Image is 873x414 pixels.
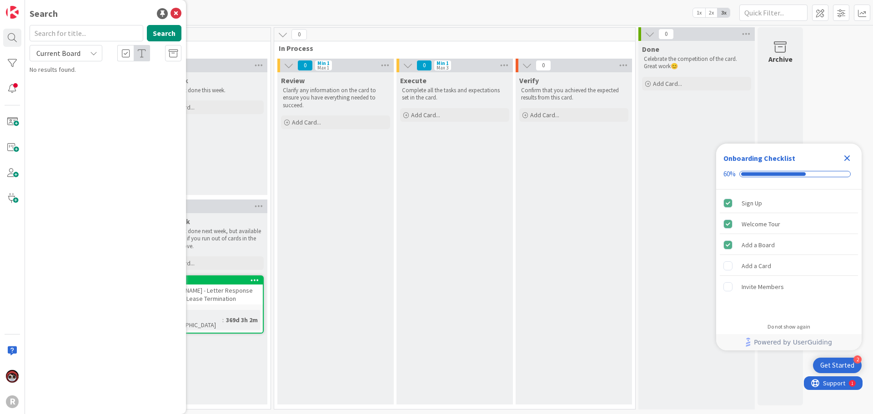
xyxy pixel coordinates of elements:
[36,49,80,58] span: Current Board
[30,25,143,41] input: Search for title...
[416,60,432,71] span: 0
[536,60,551,71] span: 0
[224,315,260,325] div: 369d 3h 2m
[147,25,181,41] button: Search
[436,65,448,70] div: Max 3
[291,29,307,40] span: 0
[156,228,262,250] p: Cards to get done next week, but available to pull from if you run out of cards in the column above.
[297,60,313,71] span: 0
[813,358,862,373] div: Open Get Started checklist, remaining modules: 2
[742,260,771,271] div: Add a Card
[317,61,330,65] div: Min 1
[768,323,810,330] div: Do not show again
[436,61,449,65] div: Min 1
[742,219,780,229] div: Welcome Tour
[47,4,50,11] div: 1
[739,5,808,21] input: Quick Filter...
[30,7,58,20] div: Search
[723,170,736,178] div: 60%
[156,276,263,284] div: 33
[292,118,321,126] span: Add Card...
[644,55,749,70] p: Celebrate the competition of the card. Great work
[721,334,857,350] a: Powered by UserGuiding
[6,6,19,19] img: Visit kanbanzone.com
[742,281,784,292] div: Invite Members
[671,62,678,70] span: 😊
[853,355,862,364] div: 2
[317,65,329,70] div: Max 1
[720,214,858,234] div: Welcome Tour is complete.
[658,29,674,40] span: 0
[152,44,259,53] span: To Do
[716,144,862,350] div: Checklist Container
[400,76,426,85] span: Execute
[156,284,263,304] div: [PERSON_NAME] - Letter Response regarding Lease Termination
[6,370,19,383] img: JS
[723,153,795,164] div: Onboarding Checklist
[716,190,862,317] div: Checklist items
[156,276,263,304] div: 33[PERSON_NAME] - Letter Response regarding Lease Termination
[19,1,41,12] span: Support
[283,87,388,109] p: Clarify any information on the card to ensure you have everything needed to succeed.
[521,87,627,102] p: Confirm that you achieved the expected results from this card.
[6,395,19,408] div: R
[720,193,858,213] div: Sign Up is complete.
[742,239,775,250] div: Add a Board
[156,87,262,94] p: Cards to get done this week.
[642,45,659,54] span: Done
[158,310,222,330] div: Time in [GEOGRAPHIC_DATA]
[222,315,224,325] span: :
[840,151,854,165] div: Close Checklist
[742,198,762,209] div: Sign Up
[754,337,832,348] span: Powered by UserGuiding
[281,76,305,85] span: Review
[720,277,858,297] div: Invite Members is incomplete.
[705,8,717,17] span: 2x
[411,111,440,119] span: Add Card...
[530,111,559,119] span: Add Card...
[717,8,730,17] span: 3x
[160,277,263,284] div: 33
[716,334,862,350] div: Footer
[723,170,854,178] div: Checklist progress: 60%
[768,54,793,65] div: Archive
[279,44,624,53] span: In Process
[820,361,854,370] div: Get Started
[720,235,858,255] div: Add a Board is complete.
[693,8,705,17] span: 1x
[30,65,181,75] div: No results found.
[519,76,539,85] span: Verify
[402,87,507,102] p: Complete all the tasks and expectations set in the card.
[720,256,858,276] div: Add a Card is incomplete.
[653,80,682,88] span: Add Card...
